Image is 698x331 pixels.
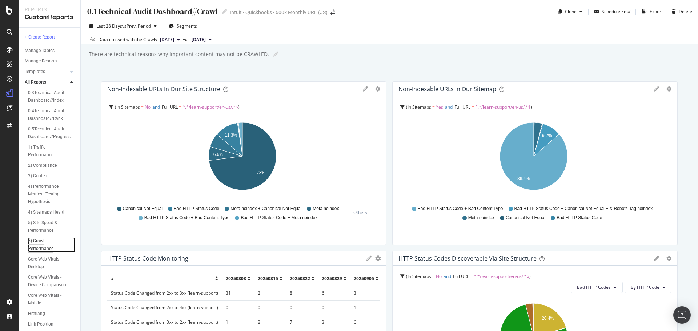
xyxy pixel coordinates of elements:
[475,104,531,110] span: ^.*/learn-support/en-us/.*$
[28,209,66,216] div: 4) Sitemaps Health
[213,152,224,157] text: 6.6%
[25,13,75,21] div: CustomReports
[506,215,545,221] span: Canonical Not Equal
[25,47,55,55] div: Manage Tables
[28,219,75,234] a: 5) Site Speed & Performance
[445,104,453,110] span: and
[96,23,122,29] span: Last 28 Days
[25,33,75,41] a: + Create Report
[28,172,49,180] div: 3) Content
[354,275,374,282] span: 20250905
[28,237,68,253] div: 6) Crawl Performance
[28,183,72,206] div: 4) Performance Metrics - Testing Hypothesis
[107,118,378,202] svg: A chart.
[591,6,633,17] button: Schedule Email
[28,125,75,141] a: 0.5Technical Audit Dashboard//Progress
[230,206,301,212] span: Meta noindex + Canonical Not Equal
[375,86,380,92] div: gear
[25,57,75,65] a: Manage Reports
[28,310,45,318] div: Hreflang
[398,255,537,262] div: HTTP status codes discoverable via Site structure
[436,273,442,279] span: No
[254,286,286,300] td: 2
[160,36,174,43] span: 2025 Sep. 5th
[432,273,435,279] span: =
[254,300,286,315] td: 0
[290,275,310,282] span: 20250822
[28,144,69,159] div: 1) Traffic Performance
[408,104,431,110] span: In Sitemaps
[679,8,692,15] div: Delete
[28,209,75,216] a: 4) Sitemaps Health
[107,85,220,93] div: Non-Indexable URLs in our Site Structure
[28,107,71,122] div: 0.4Technical Audit Dashboard//Rank
[87,20,160,32] button: Last 28 DaysvsPrev. Period
[514,206,653,212] span: Bad HTTP Status Code + Canonical Not Equal + X-Robots-Tag noindex
[107,255,188,262] div: HTTP Status Code Monitoring
[557,215,602,221] span: Bad HTTP Status Code
[350,286,382,300] td: 3
[669,6,692,17] button: Delete
[28,125,71,141] div: 0.5Technical Audit Dashboard//Progress
[673,306,691,324] div: Open Intercom Messenger
[565,8,577,15] div: Clone
[631,284,659,290] span: By HTTP Code
[625,282,671,293] button: By HTTP Code
[322,275,342,282] span: 20250829
[177,23,197,29] span: Segments
[28,274,71,289] div: Core Web Vitals - Device Comparison
[468,215,494,221] span: Meta noindex
[418,206,503,212] span: Bad HTTP Status Code + Bad Content Type
[166,20,200,32] button: Segments
[453,273,469,279] span: Full URL
[28,255,75,271] a: Core Web Vitals - Desktop
[116,104,140,110] span: In Sitemaps
[571,282,623,293] button: Bad HTTP Codes
[258,275,278,282] span: 20250815
[25,68,68,76] a: Templates
[25,78,68,86] a: All Reports
[28,292,69,307] div: Core Web Vitals - Mobile
[639,6,663,17] button: Export
[318,286,350,300] td: 6
[28,292,75,307] a: Core Web Vitals - Mobile
[286,286,318,300] td: 8
[157,35,183,44] button: [DATE]
[28,219,70,234] div: 5) Site Speed & Performance
[286,300,318,315] td: 0
[226,275,246,282] span: 20250808
[145,104,151,110] span: No
[436,104,443,110] span: Yes
[222,286,254,300] td: 31
[318,315,350,330] td: 3
[318,300,350,315] td: 0
[25,57,57,65] div: Manage Reports
[144,215,230,221] span: Bad HTTP Status Code + Bad Content Type
[470,273,473,279] span: =
[392,81,678,245] div: Non-Indexable URLs in our sitemapgeargearIn Sitemaps = YesandFull URL = ^.*/learn-support/en-us/....
[454,104,470,110] span: Full URL
[313,206,339,212] span: Meta noindex
[330,10,335,15] div: arrow-right-arrow-left
[225,133,237,138] text: 11.3%
[182,104,238,110] span: ^.*/learn-support/en-us/.*$
[189,35,214,44] button: [DATE]
[432,104,435,110] span: =
[408,273,431,279] span: In Sitemaps
[28,255,69,271] div: Core Web Vitals - Desktop
[542,316,554,321] text: 20.4%
[222,300,254,315] td: 0
[28,162,57,169] div: 2) Compliance
[28,144,75,159] a: 1) Traffic Performance
[257,170,265,175] text: 73%
[230,9,328,16] div: Intuit - Quickbooks - 600k Monthly URL (JS)
[192,36,206,43] span: 2025 Aug. 8th
[28,310,75,318] a: Hreflang
[28,89,71,104] div: 0.3Technical Audit Dashboard//Index
[350,315,382,330] td: 6
[474,273,529,279] span: ^.*/learn-support/en-us/.*$
[222,9,227,14] i: Edit report name
[517,176,530,181] text: 86.4%
[122,23,151,29] span: vs Prev. Period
